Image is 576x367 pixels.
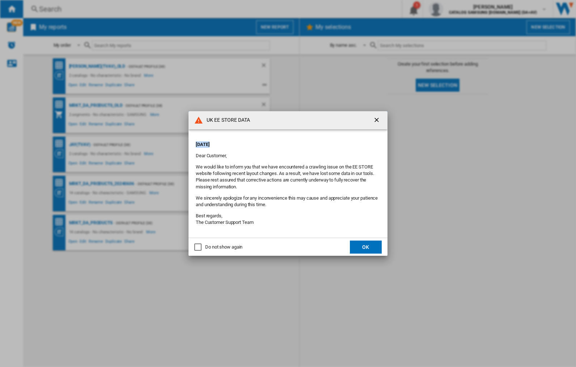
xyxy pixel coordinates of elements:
[196,153,380,159] p: Dear Customer,
[350,241,382,254] button: OK
[370,113,385,128] button: getI18NText('BUTTONS.CLOSE_DIALOG')
[194,244,242,251] md-checkbox: Do not show again
[196,164,380,190] p: We would like to inform you that we have encountered a crawling issue on the EE STORE website fol...
[196,195,380,208] p: We sincerely apologize for any inconvenience this may cause and appreciate your patience and unde...
[196,213,380,226] p: Best regards, The Customer Support Team
[203,117,250,124] h4: UK EE STORE DATA
[205,244,242,250] div: Do not show again
[196,142,209,147] strong: [DATE]
[373,116,382,125] ng-md-icon: getI18NText('BUTTONS.CLOSE_DIALOG')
